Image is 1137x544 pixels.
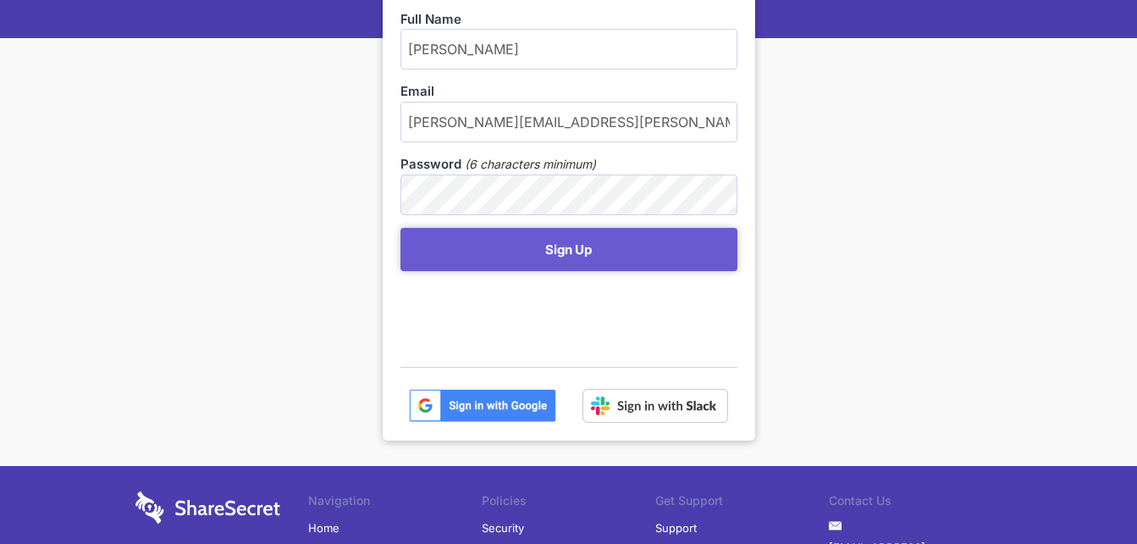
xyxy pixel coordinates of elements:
[482,491,655,515] li: Policies
[400,155,461,174] label: Password
[1052,459,1117,524] iframe: Drift Widget Chat Controller
[655,491,829,515] li: Get Support
[400,228,737,271] button: Sign Up
[308,491,482,515] li: Navigation
[409,389,556,423] img: btn_google_signin_dark_normal_web@2x-02e5a4921c5dab0481f19210d7229f84a41d9f18e5bdafae021273015eeb...
[135,491,280,524] img: logo-wordmark-white-trans-d4663122ce5f474addd5e946df7df03e33cb6a1c49d2221995e7729f52c070b2.svg
[400,10,737,29] label: Full Name
[400,82,737,101] label: Email
[829,491,1002,515] li: Contact Us
[582,389,728,423] img: Sign in with Slack
[400,280,658,346] iframe: reCAPTCHA
[465,155,596,174] em: (6 characters minimum)
[655,515,697,541] a: Support
[308,515,339,541] a: Home
[482,515,524,541] a: Security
